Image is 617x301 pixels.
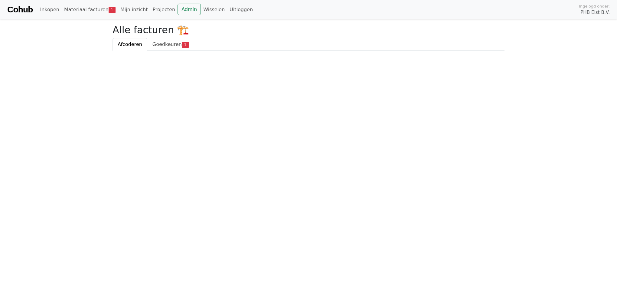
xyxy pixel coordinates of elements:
[62,4,118,16] a: Materiaal facturen1
[118,4,150,16] a: Mijn inzicht
[201,4,227,16] a: Wisselen
[147,38,194,51] a: Goedkeuren1
[178,4,201,15] a: Admin
[579,3,610,9] span: Ingelogd onder:
[7,2,33,17] a: Cohub
[113,38,147,51] a: Afcoderen
[118,41,142,47] span: Afcoderen
[113,24,504,36] h2: Alle facturen 🏗️
[152,41,182,47] span: Goedkeuren
[38,4,61,16] a: Inkopen
[182,42,189,48] span: 1
[109,7,116,13] span: 1
[150,4,178,16] a: Projecten
[227,4,255,16] a: Uitloggen
[580,9,610,16] span: PHB Elst B.V.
